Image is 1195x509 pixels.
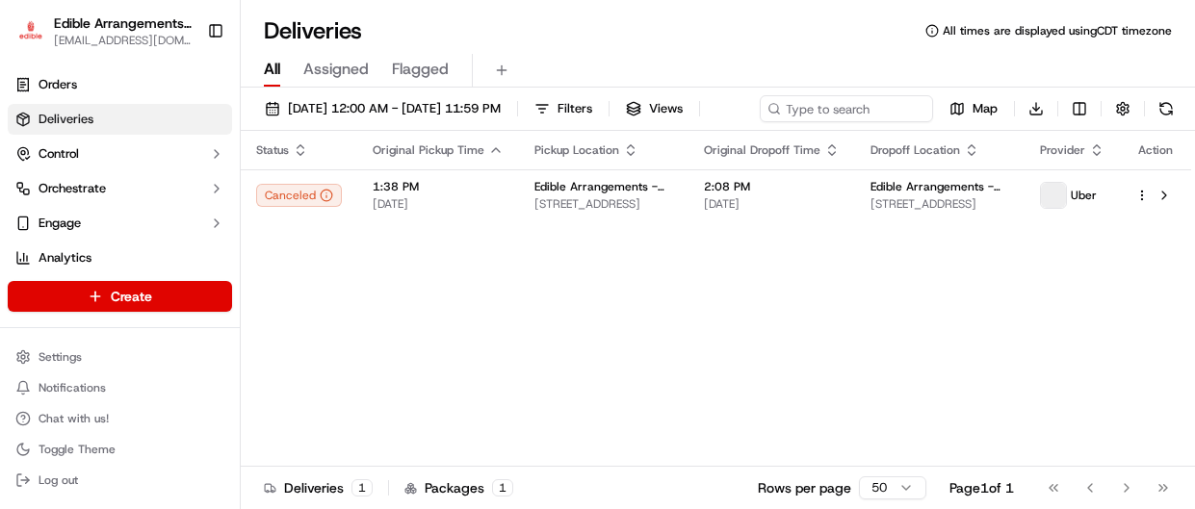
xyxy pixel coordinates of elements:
span: Orchestrate [39,180,106,197]
span: [DATE] [704,196,840,212]
span: Control [39,145,79,163]
h1: Deliveries [264,15,362,46]
span: Edible Arrangements - [GEOGRAPHIC_DATA], [GEOGRAPHIC_DATA] [870,179,1009,194]
button: Edible Arrangements - [GEOGRAPHIC_DATA], [GEOGRAPHIC_DATA] [54,13,192,33]
button: Refresh [1153,95,1180,122]
span: Orders [39,76,77,93]
div: Packages [404,478,513,497]
button: Chat with us! [8,405,232,432]
span: All times are displayed using CDT timezone [943,23,1172,38]
button: Settings [8,344,232,370]
button: Toggle Theme [8,436,232,463]
span: Original Pickup Time [373,142,484,158]
div: Page 1 of 1 [949,478,1014,497]
div: 1 [351,479,373,496]
a: Orders [8,69,232,100]
span: Uber [1071,188,1097,203]
div: 1 [492,479,513,496]
button: Views [617,95,691,122]
input: Type to search [760,95,933,122]
span: Views [649,100,683,117]
span: Settings [39,349,82,365]
button: Orchestrate [8,173,232,204]
div: Action [1135,142,1176,158]
span: Filters [558,100,592,117]
span: 1:38 PM [373,179,504,194]
span: All [264,58,280,81]
button: Canceled [256,184,342,207]
span: Edible Arrangements - [GEOGRAPHIC_DATA], [GEOGRAPHIC_DATA] [534,179,673,194]
button: Log out [8,467,232,494]
span: Engage [39,215,81,232]
span: Flagged [392,58,449,81]
span: 2:08 PM [704,179,840,194]
span: [STREET_ADDRESS] [534,196,673,212]
span: Pickup Location [534,142,619,158]
button: Control [8,139,232,169]
span: Dropoff Location [870,142,960,158]
button: [DATE] 12:00 AM - [DATE] 11:59 PM [256,95,509,122]
button: Map [941,95,1006,122]
button: [EMAIL_ADDRESS][DOMAIN_NAME] [54,33,192,48]
span: Status [256,142,289,158]
span: Map [973,100,998,117]
button: Engage [8,208,232,239]
span: Assigned [303,58,369,81]
button: Edible Arrangements - Woodbury, MNEdible Arrangements - [GEOGRAPHIC_DATA], [GEOGRAPHIC_DATA][EMAI... [8,8,199,54]
span: Original Dropoff Time [704,142,820,158]
span: Create [111,287,152,306]
button: Create [8,281,232,312]
span: [DATE] 12:00 AM - [DATE] 11:59 PM [288,100,501,117]
span: Chat with us! [39,411,109,426]
div: Deliveries [264,478,373,497]
a: Analytics [8,242,232,273]
span: Deliveries [39,111,93,128]
a: Deliveries [8,104,232,135]
span: Notifications [39,380,106,395]
button: Filters [526,95,601,122]
p: Rows per page [758,478,851,497]
span: Analytics [39,249,91,267]
img: Edible Arrangements - Woodbury, MN [15,17,46,45]
span: Log out [39,472,78,488]
span: [STREET_ADDRESS] [870,196,1009,212]
button: Notifications [8,374,232,401]
span: Toggle Theme [39,442,116,457]
span: [DATE] [373,196,504,212]
span: Provider [1040,142,1085,158]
